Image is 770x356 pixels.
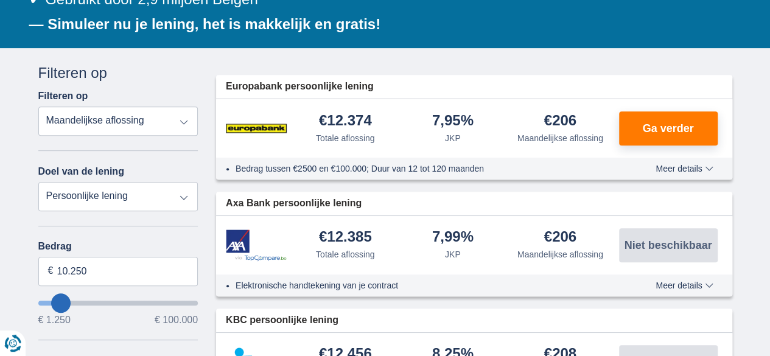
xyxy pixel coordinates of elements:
div: JKP [445,132,461,144]
button: Meer details [646,164,722,173]
span: Meer details [656,281,713,290]
div: JKP [445,248,461,260]
div: Totale aflossing [316,132,375,144]
button: Meer details [646,281,722,290]
b: — Simuleer nu je lening, het is makkelijk en gratis! [29,16,381,32]
input: wantToBorrow [38,301,198,305]
label: Doel van de lening [38,166,124,177]
span: KBC persoonlijke lening [226,313,338,327]
div: €206 [544,113,576,130]
span: € [48,264,54,278]
li: Elektronische handtekening van je contract [236,279,611,291]
div: Maandelijkse aflossing [517,132,603,144]
span: Meer details [656,164,713,173]
label: Filteren op [38,91,88,102]
label: Bedrag [38,241,198,252]
span: Niet beschikbaar [624,240,712,251]
img: product.pl.alt Axa Bank [226,229,287,262]
button: Ga verder [619,111,718,145]
div: €12.374 [319,113,372,130]
span: € 100.000 [155,315,198,325]
div: Maandelijkse aflossing [517,248,603,260]
span: € 1.250 [38,315,71,325]
div: Totale aflossing [316,248,375,260]
img: product.pl.alt Europabank [226,113,287,144]
span: Ga verder [642,123,693,134]
div: €12.385 [319,229,372,246]
div: Filteren op [38,63,198,83]
div: €206 [544,229,576,246]
span: Europabank persoonlijke lening [226,80,374,94]
li: Bedrag tussen €2500 en €100.000; Duur van 12 tot 120 maanden [236,162,611,175]
div: 7,95% [432,113,474,130]
button: Niet beschikbaar [619,228,718,262]
span: Axa Bank persoonlijke lening [226,197,362,211]
div: 7,99% [432,229,474,246]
